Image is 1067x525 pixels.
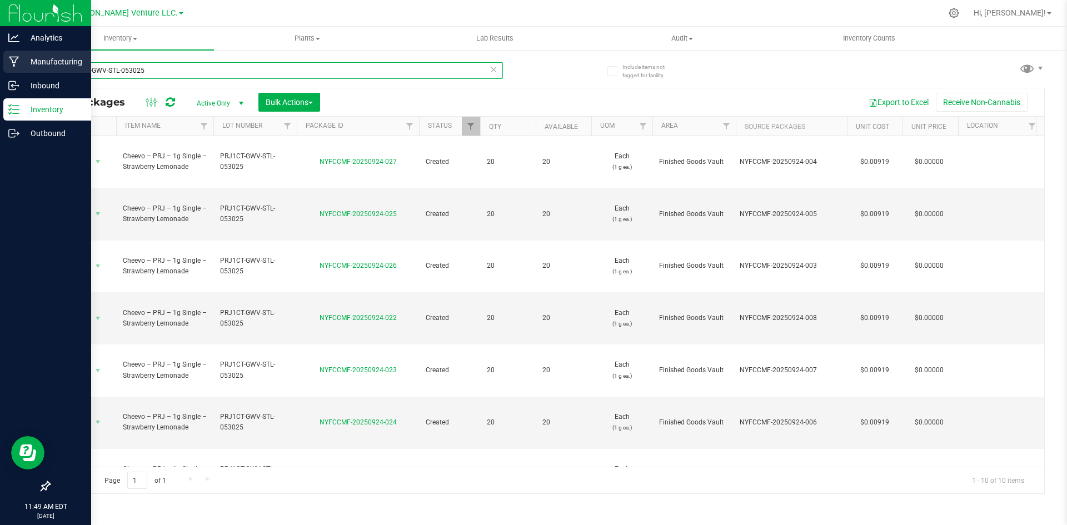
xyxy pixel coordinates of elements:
[487,157,529,167] span: 20
[215,33,401,43] span: Plants
[740,313,844,323] div: Value 1: NYFCCMF-20250924-008
[278,117,297,136] a: Filter
[740,365,844,376] div: Value 1: NYFCCMF-20250924-007
[717,117,736,136] a: Filter
[589,27,776,50] a: Audit
[847,241,903,293] td: $0.00919
[220,412,290,433] span: PRJ1CT-GWV-STL-053025
[598,359,646,381] span: Each
[659,365,729,376] span: Finished Goods Vault
[598,203,646,224] span: Each
[598,464,646,485] span: Each
[426,313,473,323] span: Created
[598,308,646,329] span: Each
[11,436,44,469] iframe: Resource center
[967,122,998,129] a: Location
[489,123,501,131] a: Qty
[220,308,290,329] span: PRJ1CT-GWV-STL-053025
[123,203,207,224] span: Cheevo – PRJ – 1g Single – Strawberry Lemonade
[490,62,497,77] span: Clear
[598,214,646,224] p: (1 g ea.)
[220,151,290,172] span: PRJ1CT-GWV-STL-053025
[320,314,397,322] a: NYFCCMF-20250924-022
[19,127,86,140] p: Outbound
[220,256,290,277] span: PRJ1CT-GWV-STL-053025
[659,209,729,219] span: Finished Goods Vault
[847,449,903,501] td: $0.00919
[19,55,86,68] p: Manufacturing
[736,117,847,136] th: Source Packages
[426,365,473,376] span: Created
[123,256,207,277] span: Cheevo – PRJ – 1g Single – Strawberry Lemonade
[123,151,207,172] span: Cheevo – PRJ – 1g Single – Strawberry Lemonade
[659,313,729,323] span: Finished Goods Vault
[487,365,529,376] span: 20
[95,472,175,489] span: Page of 1
[8,32,19,43] inline-svg: Analytics
[91,258,105,274] span: select
[426,417,473,428] span: Created
[214,27,401,50] a: Plants
[542,209,585,219] span: 20
[542,157,585,167] span: 20
[661,122,678,129] a: Area
[659,417,729,428] span: Finished Goods Vault
[320,366,397,374] a: NYFCCMF-20250924-023
[44,8,178,18] span: Green [PERSON_NAME] Venture LLC.
[542,261,585,271] span: 20
[91,414,105,430] span: select
[598,371,646,381] p: (1 g ea.)
[909,414,949,431] span: $0.00000
[598,318,646,329] p: (1 g ea.)
[740,209,844,219] div: Value 1: NYFCCMF-20250924-005
[856,123,889,131] a: Unit Cost
[545,123,578,131] a: Available
[909,362,949,378] span: $0.00000
[659,157,729,167] span: Finished Goods Vault
[401,27,589,50] a: Lab Results
[847,188,903,241] td: $0.00919
[8,56,19,67] inline-svg: Manufacturing
[91,311,105,326] span: select
[220,203,290,224] span: PRJ1CT-GWV-STL-053025
[91,154,105,169] span: select
[8,128,19,139] inline-svg: Outbound
[306,122,343,129] a: Package ID
[909,154,949,170] span: $0.00000
[91,206,105,222] span: select
[598,162,646,172] p: (1 g ea.)
[19,79,86,92] p: Inbound
[8,104,19,115] inline-svg: Inventory
[847,397,903,449] td: $0.00919
[589,33,775,43] span: Audit
[220,464,290,485] span: PRJ1CT-GWV-STL-053025
[426,209,473,219] span: Created
[123,308,207,329] span: Cheevo – PRJ – 1g Single – Strawberry Lemonade
[27,33,214,43] span: Inventory
[1023,117,1041,136] a: Filter
[222,122,262,129] a: Lot Number
[58,96,136,108] span: All Packages
[542,313,585,323] span: 20
[8,80,19,91] inline-svg: Inbound
[320,262,397,269] a: NYFCCMF-20250924-026
[195,117,213,136] a: Filter
[123,359,207,381] span: Cheevo – PRJ – 1g Single – Strawberry Lemonade
[936,93,1028,112] button: Receive Non-Cannabis
[258,93,320,112] button: Bulk Actions
[828,33,910,43] span: Inventory Counts
[19,103,86,116] p: Inventory
[487,261,529,271] span: 20
[598,256,646,277] span: Each
[847,344,903,397] td: $0.00919
[909,310,949,326] span: $0.00000
[127,472,147,489] input: 1
[659,261,729,271] span: Finished Goods Vault
[125,122,161,129] a: Item Name
[963,472,1033,488] span: 1 - 10 of 10 items
[91,363,105,378] span: select
[5,502,86,512] p: 11:49 AM EDT
[911,123,946,131] a: Unit Price
[598,151,646,172] span: Each
[622,63,678,79] span: Include items not tagged for facility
